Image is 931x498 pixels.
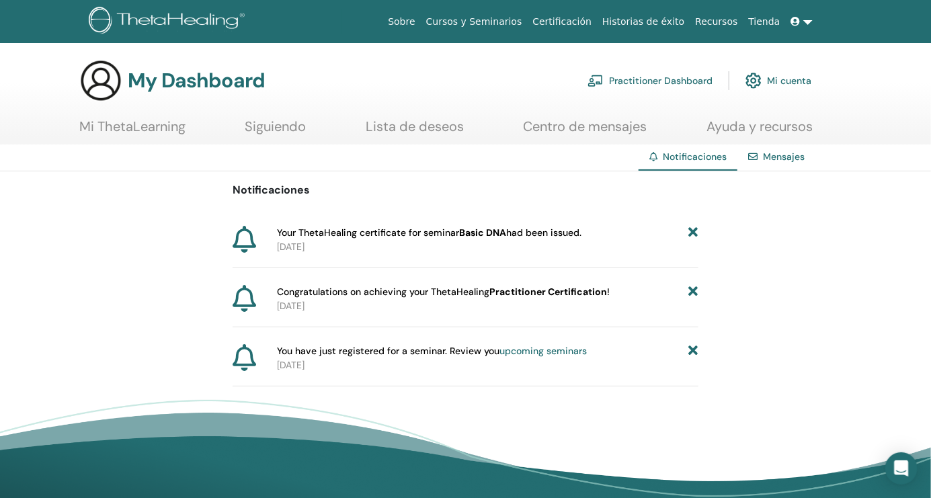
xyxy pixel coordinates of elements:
b: Practitioner Certification [489,286,607,298]
p: [DATE] [277,358,698,372]
a: Cursos y Seminarios [421,9,528,34]
a: Lista de deseos [366,118,464,144]
a: Ayuda y recursos [706,118,813,144]
b: Basic DNA [459,226,506,239]
a: Mensajes [763,151,805,163]
div: Open Intercom Messenger [885,452,918,485]
span: Notificaciones [663,151,727,163]
a: Mi cuenta [745,66,811,95]
a: Practitioner Dashboard [588,66,713,95]
p: [DATE] [277,299,698,313]
h3: My Dashboard [128,69,265,93]
a: Mi ThetaLearning [79,118,186,144]
a: upcoming seminars [499,345,587,357]
a: Historias de éxito [597,9,690,34]
img: logo.png [89,7,249,37]
span: Congratulations on achieving your ThetaHealing ! [277,285,610,299]
p: Notificaciones [233,182,698,198]
a: Siguiendo [245,118,307,144]
a: Sobre [382,9,420,34]
span: Your ThetaHealing certificate for seminar had been issued. [277,226,581,240]
a: Certificación [527,9,597,34]
span: You have just registered for a seminar. Review you [277,344,587,358]
img: generic-user-icon.jpg [79,59,122,102]
img: chalkboard-teacher.svg [588,75,604,87]
img: cog.svg [745,69,762,92]
a: Tienda [743,9,786,34]
p: [DATE] [277,240,698,254]
a: Recursos [690,9,743,34]
a: Centro de mensajes [524,118,647,144]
